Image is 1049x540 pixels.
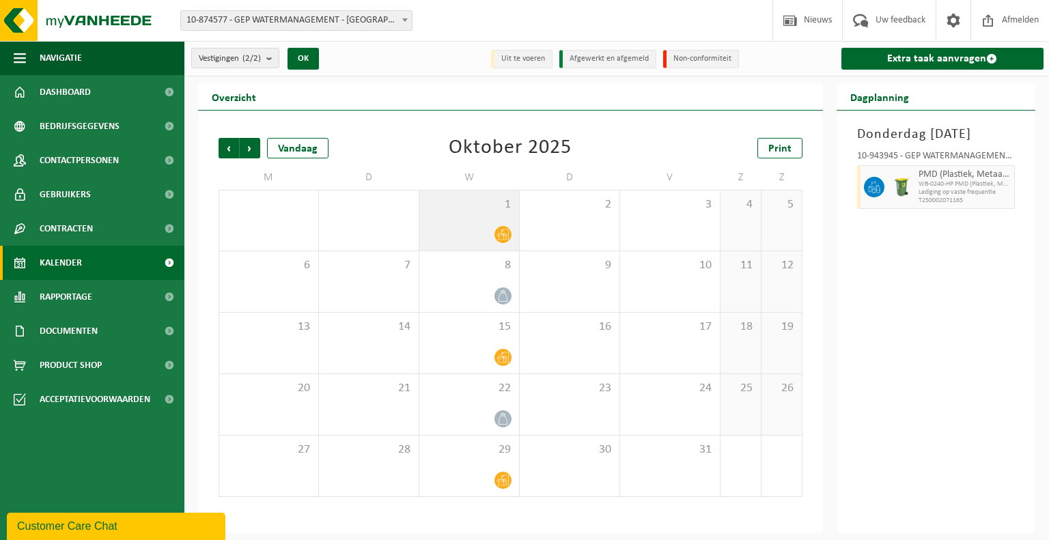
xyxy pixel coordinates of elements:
div: 10-943945 - GEP WATERMANAGEMENT - MARKE [857,152,1016,165]
span: 16 [527,319,613,335]
h3: Donderdag [DATE] [857,124,1016,145]
span: 2 [527,197,613,212]
span: Dashboard [40,75,91,109]
span: 30 [527,442,613,457]
span: PMD (Plastiek, Metaal, Drankkartons) (bedrijven) [919,169,1011,180]
td: W [419,165,520,190]
span: 10 [627,258,713,273]
span: 14 [326,319,412,335]
span: 25 [727,381,754,396]
span: 9 [527,258,613,273]
li: Non-conformiteit [663,50,739,68]
a: Print [757,138,802,158]
span: 28 [326,442,412,457]
a: Extra taak aanvragen [841,48,1044,70]
span: 18 [727,319,754,335]
span: 23 [527,381,613,396]
div: Vandaag [267,138,328,158]
button: OK [288,48,319,70]
td: Z [761,165,802,190]
td: M [219,165,319,190]
td: D [520,165,620,190]
span: Documenten [40,314,98,348]
span: Vestigingen [199,48,261,69]
span: Vorige [219,138,239,158]
span: 24 [627,381,713,396]
span: 29 [426,442,512,457]
span: Navigatie [40,41,82,75]
count: (2/2) [242,54,261,63]
td: D [319,165,419,190]
span: 3 [627,197,713,212]
td: Z [721,165,761,190]
span: Kalender [40,246,82,280]
span: 6 [226,258,311,273]
span: Lediging op vaste frequentie [919,188,1011,197]
span: 31 [627,442,713,457]
span: 8 [426,258,512,273]
span: 7 [326,258,412,273]
span: 12 [768,258,795,273]
span: Rapportage [40,280,92,314]
span: 10-874577 - GEP WATERMANAGEMENT - HARELBEKE [180,10,412,31]
button: Vestigingen(2/2) [191,48,279,68]
span: 4 [727,197,754,212]
h2: Dagplanning [837,83,923,110]
span: 11 [727,258,754,273]
span: Print [768,143,792,154]
span: Gebruikers [40,177,91,212]
span: Product Shop [40,348,102,382]
span: 26 [768,381,795,396]
span: 10-874577 - GEP WATERMANAGEMENT - HARELBEKE [181,11,412,30]
span: 22 [426,381,512,396]
img: WB-0240-HPE-GN-50 [891,177,912,197]
td: V [620,165,721,190]
h2: Overzicht [198,83,270,110]
span: WB-0240-HP PMD (Plastiek, Metaal, Drankkartons) (bedrijven) [919,180,1011,188]
span: Bedrijfsgegevens [40,109,120,143]
span: 19 [768,319,795,335]
span: T250002071165 [919,197,1011,205]
li: Uit te voeren [491,50,553,68]
span: 5 [768,197,795,212]
span: Contracten [40,212,93,246]
span: 21 [326,381,412,396]
div: Oktober 2025 [449,138,572,158]
span: 27 [226,442,311,457]
span: 15 [426,319,512,335]
span: 1 [426,197,512,212]
span: Acceptatievoorwaarden [40,382,150,416]
span: 13 [226,319,311,335]
li: Afgewerkt en afgemeld [559,50,656,68]
span: 17 [627,319,713,335]
span: 20 [226,381,311,396]
iframe: chat widget [7,510,228,540]
span: Volgende [240,138,260,158]
span: Contactpersonen [40,143,119,177]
